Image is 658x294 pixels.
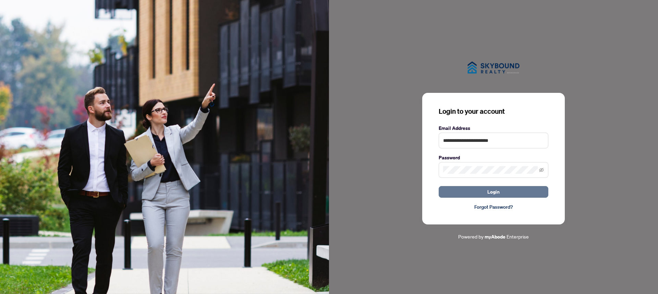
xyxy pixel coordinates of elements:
[458,233,484,240] span: Powered by
[439,124,548,132] label: Email Address
[539,168,544,172] span: eye-invisible
[439,186,548,198] button: Login
[459,53,528,82] img: ma-logo
[439,203,548,211] a: Forgot Password?
[485,233,505,241] a: myAbode
[487,186,500,197] span: Login
[507,233,529,240] span: Enterprise
[439,107,548,116] h3: Login to your account
[439,154,548,161] label: Password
